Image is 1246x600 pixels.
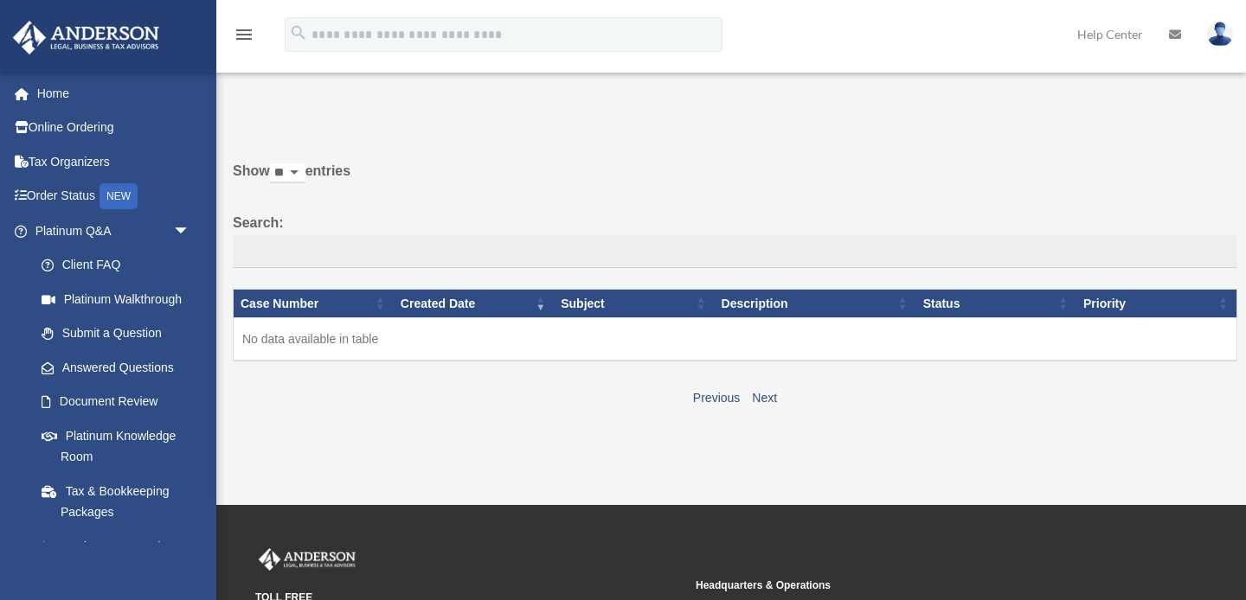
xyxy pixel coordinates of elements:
a: Platinum Walkthrough [24,282,208,316]
a: menu [234,30,254,45]
th: Subject: activate to sort column ascending [554,289,714,318]
a: Submit a Question [24,316,208,351]
a: Platinum Q&Aarrow_drop_down [12,214,208,248]
th: Status: activate to sort column ascending [916,289,1076,318]
img: User Pic [1207,22,1233,47]
td: No data available in table [234,318,1237,361]
a: Home [12,76,216,111]
th: Created Date: activate to sort column ascending [394,289,554,318]
th: Case Number: activate to sort column ascending [234,289,394,318]
select: Showentries [270,163,305,183]
a: Answered Questions [24,350,199,385]
a: Next [752,391,777,405]
a: Client FAQ [24,248,208,283]
input: Search: [233,235,1237,268]
a: Previous [693,391,740,405]
a: Tax Organizers [12,144,216,179]
a: Order StatusNEW [12,179,216,214]
th: Description: activate to sort column ascending [715,289,916,318]
a: Land Trust & Deed Forum [24,529,208,584]
div: NEW [100,183,138,209]
a: Online Ordering [12,111,216,145]
label: Search: [233,211,1237,268]
a: Platinum Knowledge Room [24,418,208,474]
img: Anderson Advisors Platinum Portal [8,21,164,54]
i: menu [234,24,254,45]
label: Show entries [233,159,1237,201]
small: Headquarters & Operations [696,577,1124,595]
a: Tax & Bookkeeping Packages [24,474,208,529]
i: search [289,23,308,42]
th: Priority: activate to sort column ascending [1076,289,1236,318]
img: Anderson Advisors Platinum Portal [255,548,359,571]
span: arrow_drop_down [173,214,208,249]
a: Document Review [24,385,208,419]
